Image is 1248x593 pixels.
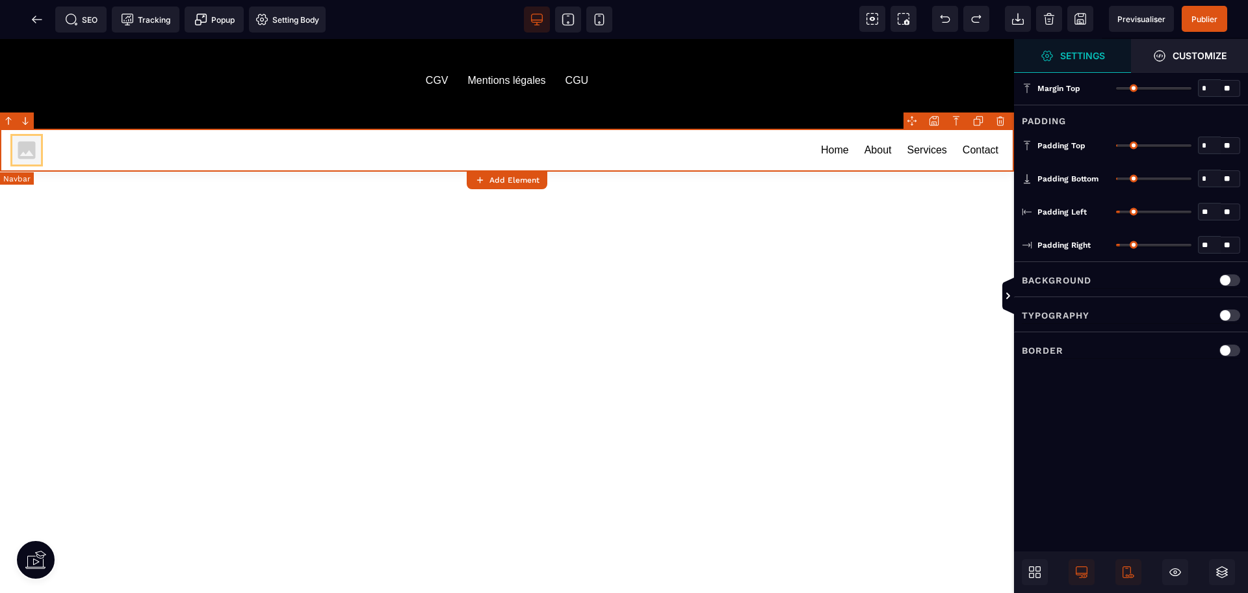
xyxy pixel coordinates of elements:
[194,13,235,26] span: Popup
[11,96,42,127] img: svg+xml;base64,PHN2ZyB4bWxucz0iaHR0cDovL3d3dy53My5vcmcvMjAwMC9zdmciIHdpZHRoPSIxMDAiIHZpZXdCb3g9Ij...
[1069,559,1095,585] span: Desktop Only
[890,6,916,32] span: Screenshot
[489,176,539,185] strong: Add Element
[864,103,892,120] a: About
[1037,140,1085,151] span: Padding Top
[1022,559,1048,585] span: Open Blocks
[1014,105,1248,129] div: Padding
[565,36,589,47] div: CGU
[1191,14,1217,24] span: Publier
[468,36,546,47] div: Mentions légales
[1022,308,1089,323] p: Typography
[821,103,849,120] a: Home
[467,171,547,189] button: Add Element
[1115,559,1141,585] span: Mobile Only
[65,13,97,26] span: SEO
[1162,559,1188,585] span: Hide/Show Block
[1037,174,1098,184] span: Padding Bottom
[1014,39,1131,73] span: Settings
[1022,272,1091,288] p: Background
[426,36,448,47] div: CGV
[1022,343,1063,358] p: Border
[1173,51,1227,60] strong: Customize
[1037,240,1091,250] span: Padding Right
[907,103,947,120] a: Services
[1131,39,1248,73] span: Open Style Manager
[963,103,998,120] a: Contact
[255,13,319,26] span: Setting Body
[121,13,170,26] span: Tracking
[1060,51,1105,60] strong: Settings
[859,6,885,32] span: View components
[1117,14,1165,24] span: Previsualiser
[1037,207,1087,217] span: Padding Left
[1209,559,1235,585] span: Open Layers
[1109,6,1174,32] span: Preview
[1037,83,1080,94] span: Margin Top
